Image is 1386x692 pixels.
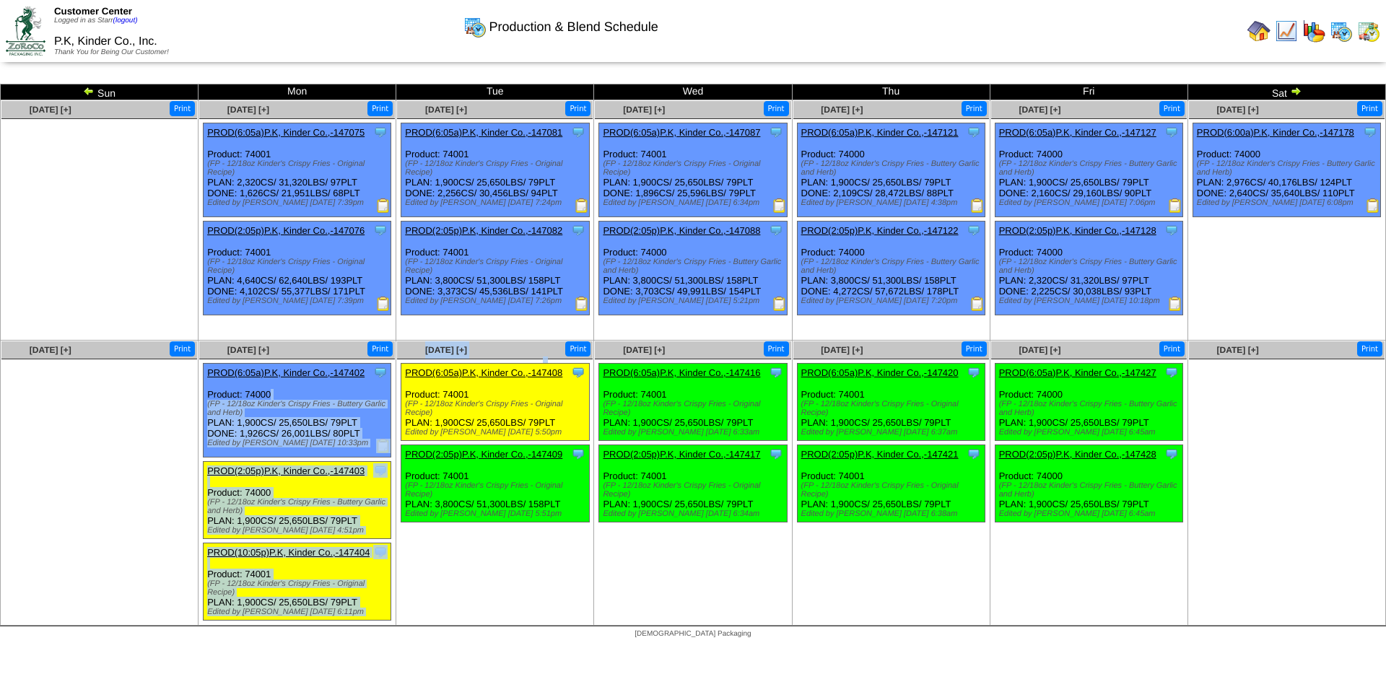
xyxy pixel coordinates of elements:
[373,545,388,559] img: Tooltip
[1357,341,1382,356] button: Print
[603,225,760,236] a: PROD(2:05p)P.K, Kinder Co.,-147088
[1164,125,1179,139] img: Tooltip
[575,297,589,311] img: Production Report
[797,123,985,217] div: Product: 74000 PLAN: 1,900CS / 25,650LBS / 79PLT DONE: 2,109CS / 28,472LBS / 88PLT
[1164,223,1179,237] img: Tooltip
[373,125,388,139] img: Tooltip
[227,105,269,115] a: [DATE] [+]
[207,547,370,558] a: PROD(10:05p)P.K, Kinder Co.,-147404
[405,159,588,177] div: (FP - 12/18oz Kinder's Crispy Fries - Original Recipe)
[571,365,585,380] img: Tooltip
[1193,123,1380,217] div: Product: 74000 PLAN: 2,976CS / 40,176LBS / 124PLT DONE: 2,640CS / 35,640LBS / 110PLT
[603,367,760,378] a: PROD(6:05a)P.K, Kinder Co.,-147416
[207,297,391,305] div: Edited by [PERSON_NAME] [DATE] 7:39pm
[1168,297,1182,311] img: Production Report
[425,105,467,115] span: [DATE] [+]
[207,400,391,417] div: (FP - 12/18oz Kinder's Crispy Fries - Buttery Garlic and Herb)
[30,345,71,355] a: [DATE] [+]
[207,225,365,236] a: PROD(2:05p)P.K, Kinder Co.,-147076
[1197,127,1354,138] a: PROD(6:00a)P.K, Kinder Co.,-147178
[571,447,585,461] img: Tooltip
[207,258,391,275] div: (FP - 12/18oz Kinder's Crispy Fries - Original Recipe)
[571,125,585,139] img: Tooltip
[623,345,665,355] a: [DATE] [+]
[1159,101,1185,116] button: Print
[373,365,388,380] img: Tooltip
[1357,101,1382,116] button: Print
[1275,19,1298,43] img: line_graph.gif
[1187,84,1385,100] td: Sat
[801,127,959,138] a: PROD(6:05a)P.K, Kinder Co.,-147121
[1363,125,1377,139] img: Tooltip
[207,367,365,378] a: PROD(6:05a)P.K, Kinder Co.,-147402
[1019,105,1060,115] span: [DATE] [+]
[764,101,789,116] button: Print
[170,341,195,356] button: Print
[1159,341,1185,356] button: Print
[603,159,786,177] div: (FP - 12/18oz Kinder's Crispy Fries - Original Recipe)
[1247,19,1270,43] img: home.gif
[999,428,1182,437] div: Edited by [PERSON_NAME] [DATE] 6:45am
[1168,198,1182,213] img: Production Report
[999,198,1182,207] div: Edited by [PERSON_NAME] [DATE] 7:06pm
[1019,345,1060,355] a: [DATE] [+]
[405,481,588,499] div: (FP - 12/18oz Kinder's Crispy Fries - Original Recipe)
[821,345,863,355] a: [DATE] [+]
[405,400,588,417] div: (FP - 12/18oz Kinder's Crispy Fries - Original Recipe)
[489,19,658,35] span: Production & Blend Schedule
[764,341,789,356] button: Print
[30,105,71,115] a: [DATE] [+]
[769,223,783,237] img: Tooltip
[594,84,792,100] td: Wed
[207,465,365,476] a: PROD(2:05p)P.K, Kinder Co.,-147403
[1164,447,1179,461] img: Tooltip
[207,498,391,515] div: (FP - 12/18oz Kinder's Crispy Fries - Buttery Garlic and Herb)
[821,105,863,115] a: [DATE] [+]
[999,367,1156,378] a: PROD(6:05a)P.K, Kinder Co.,-147427
[999,509,1182,518] div: Edited by [PERSON_NAME] [DATE] 6:45am
[54,6,132,17] span: Customer Center
[401,445,589,522] div: Product: 74001 PLAN: 3,800CS / 51,300LBS / 158PLT
[970,198,985,213] img: Production Report
[999,225,1156,236] a: PROD(2:05p)P.K, Kinder Co.,-147128
[405,449,562,460] a: PROD(2:05p)P.K, Kinder Co.,-147409
[204,364,391,457] div: Product: 74000 PLAN: 1,900CS / 25,650LBS / 79PLT DONE: 1,926CS / 26,001LBS / 80PLT
[970,297,985,311] img: Production Report
[999,449,1156,460] a: PROD(2:05p)P.K, Kinder Co.,-147428
[801,297,985,305] div: Edited by [PERSON_NAME] [DATE] 7:20pm
[425,345,467,355] a: [DATE] [+]
[204,123,391,217] div: Product: 74001 PLAN: 2,320CS / 31,320LBS / 97PLT DONE: 1,626CS / 21,951LBS / 68PLT
[1217,105,1259,115] a: [DATE] [+]
[1197,198,1380,207] div: Edited by [PERSON_NAME] [DATE] 6:08pm
[1290,85,1302,97] img: arrowright.gif
[207,439,391,447] div: Edited by [PERSON_NAME] [DATE] 10:33pm
[603,198,786,207] div: Edited by [PERSON_NAME] [DATE] 6:34pm
[962,341,987,356] button: Print
[207,159,391,177] div: (FP - 12/18oz Kinder's Crispy Fries - Original Recipe)
[603,428,786,437] div: Edited by [PERSON_NAME] [DATE] 6:33am
[1164,365,1179,380] img: Tooltip
[967,125,981,139] img: Tooltip
[801,509,985,518] div: Edited by [PERSON_NAME] [DATE] 6:38am
[599,123,787,217] div: Product: 74001 PLAN: 1,900CS / 25,650LBS / 79PLT DONE: 1,896CS / 25,596LBS / 79PLT
[962,101,987,116] button: Print
[599,222,787,315] div: Product: 74000 PLAN: 3,800CS / 51,300LBS / 158PLT DONE: 3,703CS / 49,991LBS / 154PLT
[367,341,393,356] button: Print
[1366,198,1380,213] img: Production Report
[769,365,783,380] img: Tooltip
[227,345,269,355] span: [DATE] [+]
[565,341,590,356] button: Print
[376,297,391,311] img: Production Report
[792,84,990,100] td: Thu
[207,526,391,535] div: Edited by [PERSON_NAME] [DATE] 4:51pm
[207,198,391,207] div: Edited by [PERSON_NAME] [DATE] 7:39pm
[801,481,985,499] div: (FP - 12/18oz Kinder's Crispy Fries - Original Recipe)
[801,258,985,275] div: (FP - 12/18oz Kinder's Crispy Fries - Buttery Garlic and Herb)
[603,127,760,138] a: PROD(6:05a)P.K, Kinder Co.,-147087
[603,400,786,417] div: (FP - 12/18oz Kinder's Crispy Fries - Original Recipe)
